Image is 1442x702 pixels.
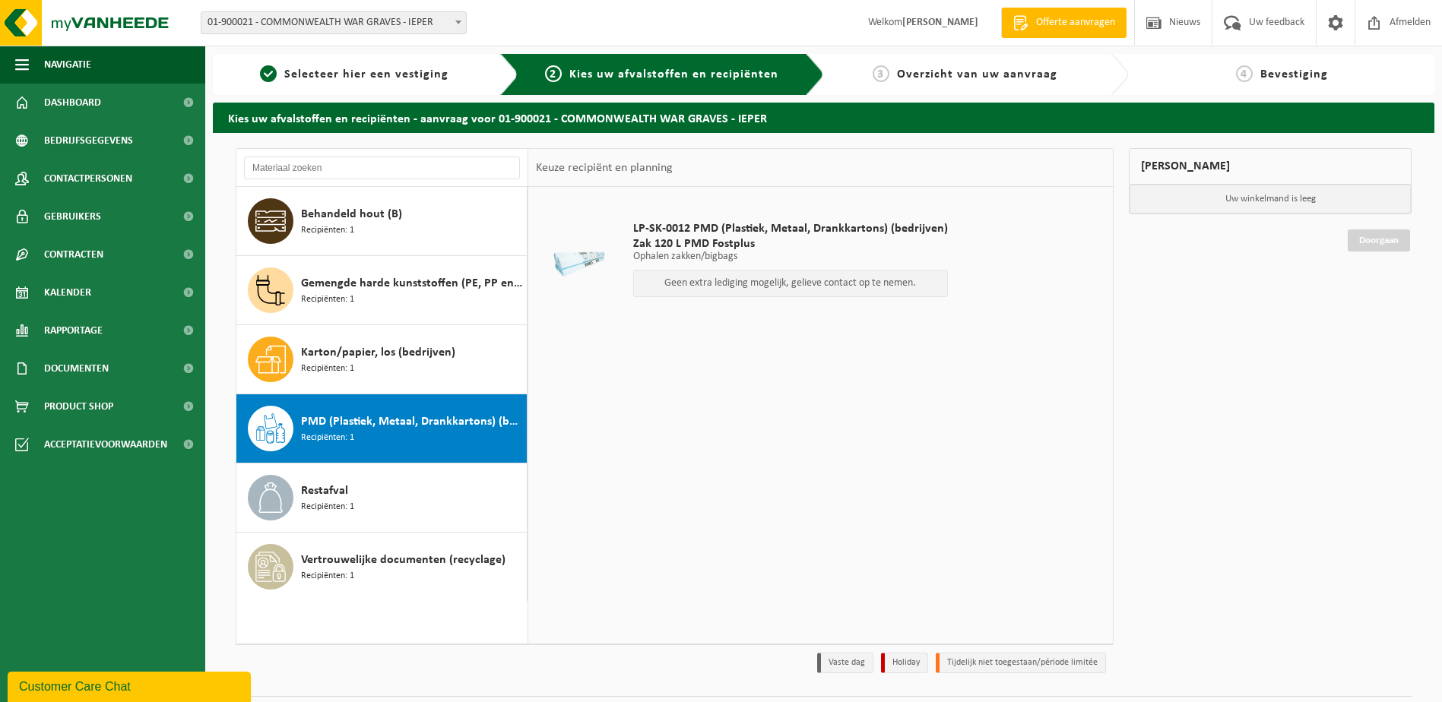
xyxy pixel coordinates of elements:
[936,653,1106,673] li: Tijdelijk niet toegestaan/période limitée
[44,84,101,122] span: Dashboard
[236,394,528,463] button: PMD (Plastiek, Metaal, Drankkartons) (bedrijven) Recipiënten: 1
[1032,15,1119,30] span: Offerte aanvragen
[569,68,778,81] span: Kies uw afvalstoffen en recipiënten
[817,653,873,673] li: Vaste dag
[44,160,132,198] span: Contactpersonen
[301,205,402,223] span: Behandeld hout (B)
[201,11,467,34] span: 01-900021 - COMMONWEALTH WAR GRAVES - IEPER
[1001,8,1127,38] a: Offerte aanvragen
[633,251,948,262] p: Ophalen zakken/bigbags
[301,362,354,376] span: Recipiënten: 1
[236,463,528,533] button: Restafval Recipiënten: 1
[236,533,528,601] button: Vertrouwelijke documenten (recyclage) Recipiënten: 1
[881,653,928,673] li: Holiday
[260,65,277,82] span: 1
[44,311,103,349] span: Rapportage
[642,278,940,289] p: Geen extra lediging mogelijk, gelieve contact op te nemen.
[873,65,889,82] span: 3
[301,292,354,307] span: Recipiënten: 1
[44,387,113,425] span: Product Shop
[220,65,488,84] a: 1Selecteer hier een vestiging
[301,274,523,292] span: Gemengde harde kunststoffen (PE, PP en PVC), recycleerbaar (industrieel)
[301,551,505,569] span: Vertrouwelijke documenten (recyclage)
[301,223,354,238] span: Recipiënten: 1
[1260,68,1328,81] span: Bevestiging
[244,157,520,179] input: Materiaal zoeken
[301,413,523,431] span: PMD (Plastiek, Metaal, Drankkartons) (bedrijven)
[301,343,455,362] span: Karton/papier, los (bedrijven)
[8,669,254,702] iframe: chat widget
[284,68,448,81] span: Selecteer hier een vestiging
[633,221,948,236] span: LP-SK-0012 PMD (Plastiek, Metaal, Drankkartons) (bedrijven)
[44,122,133,160] span: Bedrijfsgegevens
[44,198,101,236] span: Gebruikers
[44,425,167,463] span: Acceptatievoorwaarden
[301,482,348,500] span: Restafval
[301,569,354,583] span: Recipiënten: 1
[545,65,562,82] span: 2
[1129,148,1412,185] div: [PERSON_NAME]
[44,274,91,311] span: Kalender
[1130,185,1411,213] p: Uw winkelmand is leeg
[44,349,109,387] span: Documenten
[44,46,91,84] span: Navigatie
[213,103,1434,132] h2: Kies uw afvalstoffen en recipiënten - aanvraag voor 01-900021 - COMMONWEALTH WAR GRAVES - IEPER
[1348,229,1410,251] a: Doorgaan
[897,68,1057,81] span: Overzicht van uw aanvraag
[1236,65,1253,82] span: 4
[301,500,354,514] span: Recipiënten: 1
[528,149,680,187] div: Keuze recipiënt en planning
[44,236,103,274] span: Contracten
[236,187,528,256] button: Behandeld hout (B) Recipiënten: 1
[301,431,354,445] span: Recipiënten: 1
[201,12,466,33] span: 01-900021 - COMMONWEALTH WAR GRAVES - IEPER
[236,325,528,394] button: Karton/papier, los (bedrijven) Recipiënten: 1
[236,256,528,325] button: Gemengde harde kunststoffen (PE, PP en PVC), recycleerbaar (industrieel) Recipiënten: 1
[633,236,948,251] span: Zak 120 L PMD Fostplus
[902,17,978,28] strong: [PERSON_NAME]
